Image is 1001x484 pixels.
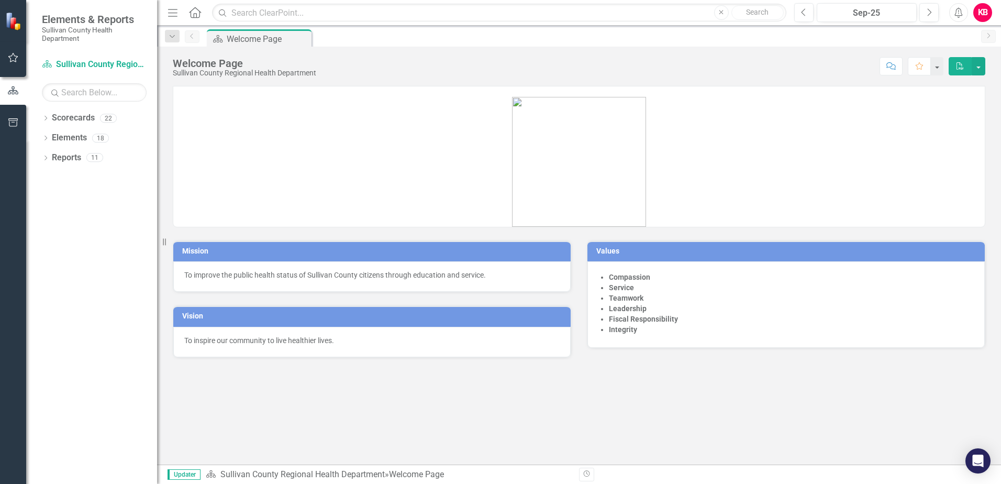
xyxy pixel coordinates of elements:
[42,13,147,26] span: Elements & Reports
[52,132,87,144] a: Elements
[609,304,647,313] strong: Leadership
[746,8,769,16] span: Search
[42,26,147,43] small: Sullivan County Health Department
[212,4,786,22] input: Search ClearPoint...
[227,32,309,46] div: Welcome Page
[184,270,560,280] p: To improve the public health status of Sullivan County citizens through education and service.
[100,114,117,123] div: 22
[86,153,103,162] div: 11
[820,7,913,19] div: Sep-25
[817,3,917,22] button: Sep-25
[52,112,95,124] a: Scorecards
[973,3,992,22] button: KB
[92,134,109,142] div: 18
[731,5,784,20] button: Search
[52,152,81,164] a: Reports
[168,469,201,480] span: Updater
[609,325,637,334] strong: Integrity
[609,315,678,323] strong: Fiscal Responsibility
[206,469,571,481] div: »
[596,247,980,255] h3: Values
[182,312,565,320] h3: Vision
[182,247,565,255] h3: Mission
[220,469,385,479] a: Sullivan County Regional Health Department
[609,273,650,281] strong: Compassion
[5,12,24,30] img: ClearPoint Strategy
[42,59,147,71] a: Sullivan County Regional Health Department
[42,83,147,102] input: Search Below...
[184,335,560,346] p: To inspire our community to live healthier lives.
[965,448,991,474] div: Open Intercom Messenger
[173,69,316,77] div: Sullivan County Regional Health Department
[389,469,444,479] div: Welcome Page
[609,294,643,302] strong: Teamwork
[173,58,316,69] div: Welcome Page
[609,283,634,292] strong: Service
